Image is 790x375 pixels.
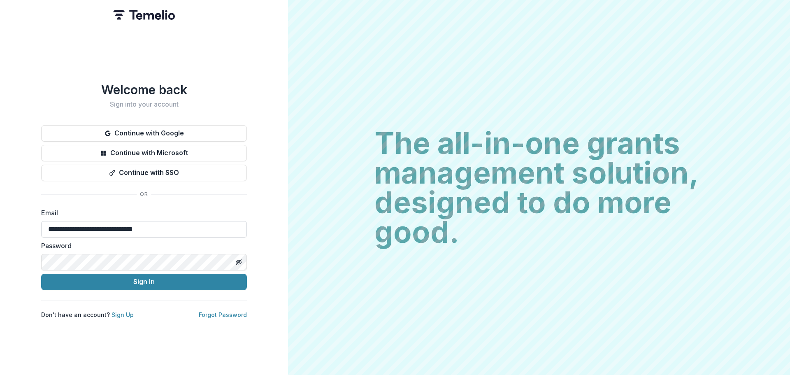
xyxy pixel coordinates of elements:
button: Continue with SSO [41,165,247,181]
button: Sign In [41,274,247,290]
h1: Welcome back [41,82,247,97]
label: Email [41,208,242,218]
p: Don't have an account? [41,310,134,319]
button: Toggle password visibility [232,256,245,269]
button: Continue with Google [41,125,247,142]
h2: Sign into your account [41,100,247,108]
label: Password [41,241,242,251]
a: Sign Up [112,311,134,318]
button: Continue with Microsoft [41,145,247,161]
a: Forgot Password [199,311,247,318]
img: Temelio [113,10,175,20]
